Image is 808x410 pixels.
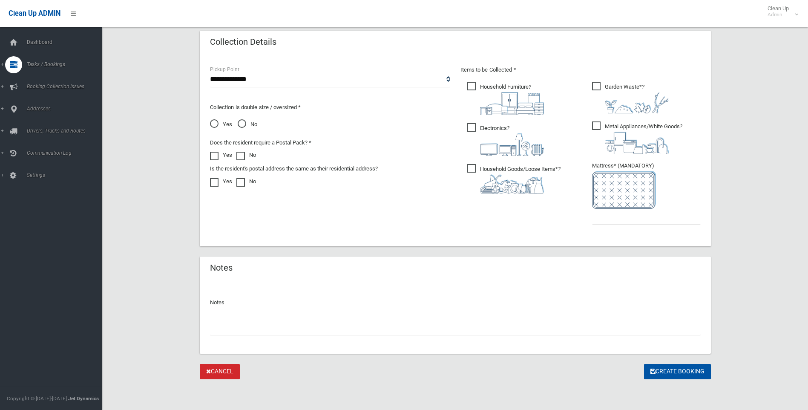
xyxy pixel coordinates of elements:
label: Yes [210,150,232,160]
p: Notes [210,297,701,308]
span: Garden Waste* [592,82,669,113]
label: Yes [210,176,232,187]
img: b13cc3517677393f34c0a387616ef184.png [480,174,544,193]
a: Cancel [200,364,240,380]
i: ? [480,166,561,193]
span: Clean Up [763,5,797,18]
span: Tasks / Bookings [24,61,109,67]
span: Settings [24,172,109,178]
label: No [236,150,256,160]
img: 394712a680b73dbc3d2a6a3a7ffe5a07.png [480,133,544,156]
span: Addresses [24,106,109,112]
img: 4fd8a5c772b2c999c83690221e5242e0.png [605,92,669,113]
header: Collection Details [200,34,287,50]
span: Mattress* (MANDATORY) [592,162,701,209]
i: ? [605,123,682,154]
label: Does the resident require a Postal Pack? * [210,138,311,148]
p: Items to be Collected * [460,65,701,75]
span: Drivers, Trucks and Routes [24,128,109,134]
span: Yes [210,119,232,130]
span: Copyright © [DATE]-[DATE] [7,396,67,401]
small: Admin [768,12,789,18]
i: ? [480,84,544,115]
span: Dashboard [24,39,109,45]
span: Booking Collection Issues [24,84,109,90]
header: Notes [200,260,243,276]
span: Communication Log [24,150,109,156]
label: Is the resident's postal address the same as their residential address? [210,164,378,174]
label: No [236,176,256,187]
p: Collection is double size / oversized * [210,102,450,113]
img: 36c1b0289cb1767239cdd3de9e694f19.png [605,132,669,154]
span: Household Furniture [467,82,544,115]
i: ? [605,84,669,113]
img: e7408bece873d2c1783593a074e5cb2f.png [592,171,656,209]
strong: Jet Dynamics [68,396,99,401]
i: ? [480,125,544,156]
span: Clean Up ADMIN [9,9,60,17]
span: Household Goods/Loose Items* [467,164,561,193]
span: No [238,119,257,130]
span: Electronics [467,123,544,156]
button: Create Booking [644,364,711,380]
span: Metal Appliances/White Goods [592,121,682,154]
img: aa9efdbe659d29b613fca23ba79d85cb.png [480,92,544,115]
